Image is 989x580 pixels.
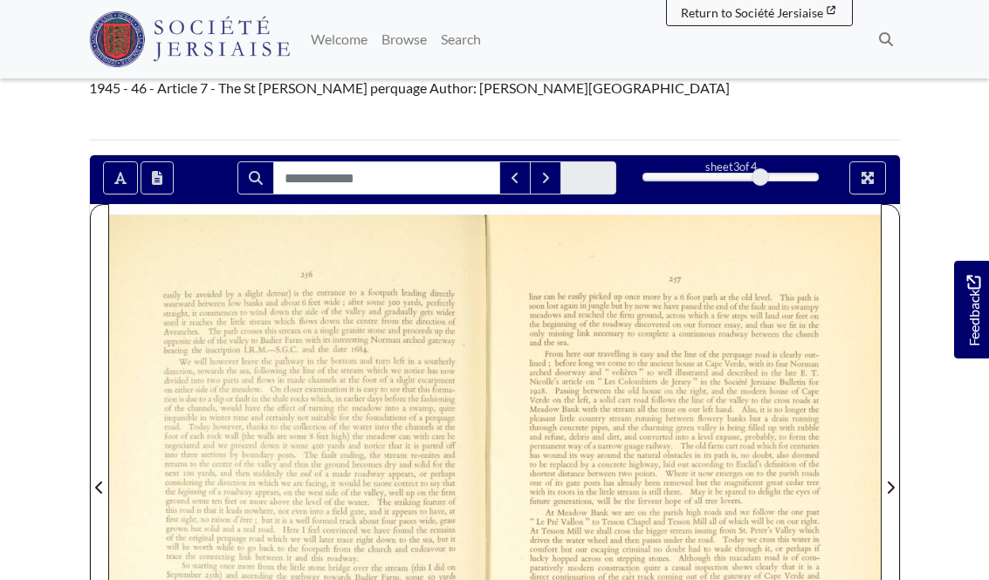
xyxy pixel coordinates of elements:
button: Toggle text selection (Alt+T) [103,161,138,194]
img: Société Jersiaise [89,11,291,67]
input: Search for [273,161,500,194]
a: Welcome [304,22,374,57]
a: Browse [374,22,434,57]
span: 3 [733,160,739,174]
a: Search [434,22,488,57]
button: Full screen mode [849,161,886,194]
button: Open transcription window [141,161,174,194]
button: Search [237,161,274,194]
div: sheet of 4 [642,159,819,175]
a: Société Jersiaise logo [89,7,291,72]
button: Next Match [530,161,561,194]
span: Return to Société Jersiaise [681,5,823,20]
span: Feedback [963,276,984,346]
a: Would you like to provide feedback? [954,261,989,358]
button: Previous Match [499,161,531,194]
div: 1945 - 46 - Article 7 - The St [PERSON_NAME] perquage Author: [PERSON_NAME][GEOGRAPHIC_DATA] [89,78,901,99]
